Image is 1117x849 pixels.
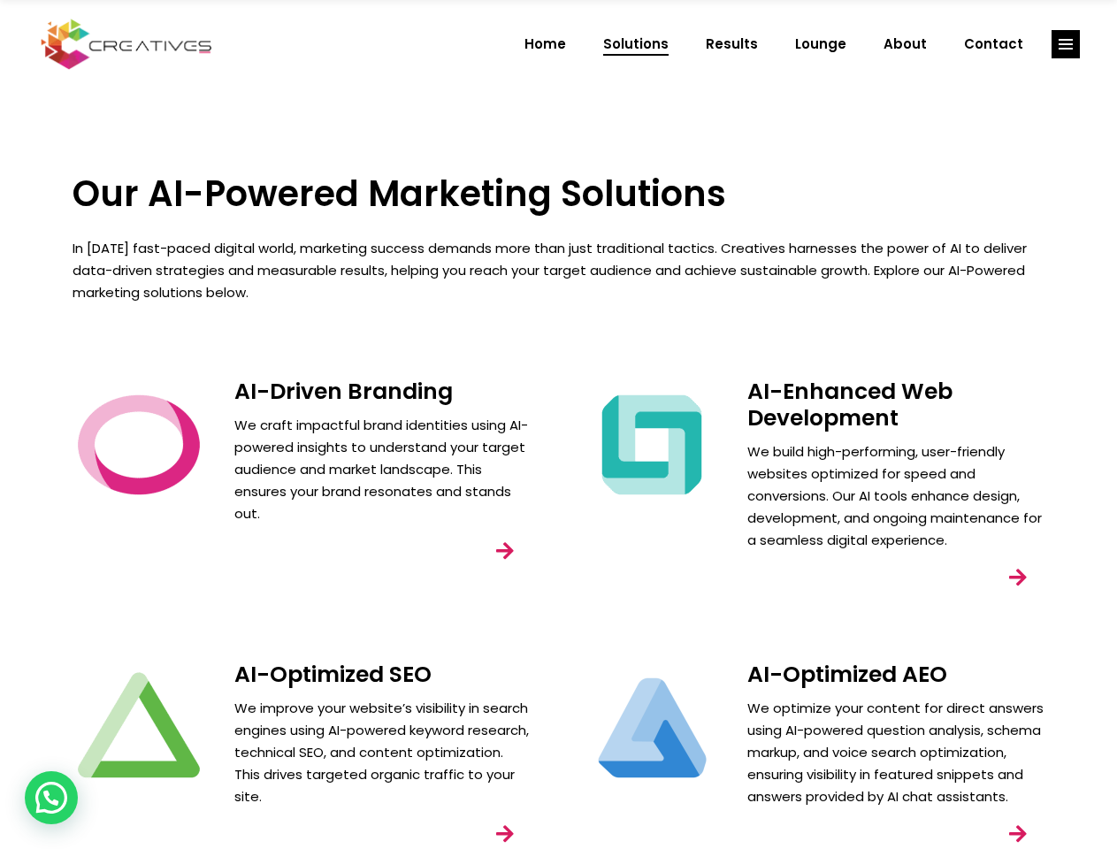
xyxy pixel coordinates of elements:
[687,21,777,67] a: Results
[747,440,1045,551] p: We build high-performing, user-friendly websites optimized for speed and conversions. Our AI tool...
[234,697,532,807] p: We improve your website’s visibility in search engines using AI-powered keyword research, technic...
[964,21,1023,67] span: Contact
[747,659,947,690] a: AI-Optimized AEO
[993,553,1043,602] a: link
[73,172,1045,215] h3: Our AI-Powered Marketing Solutions
[747,697,1045,807] p: We optimize your content for direct answers using AI-powered question analysis, schema markup, an...
[37,17,216,72] img: Creatives
[603,21,669,67] span: Solutions
[747,376,953,433] a: AI-Enhanced Web Development
[234,376,453,407] a: AI-Driven Branding
[506,21,585,67] a: Home
[777,21,865,67] a: Lounge
[234,414,532,524] p: We craft impactful brand identities using AI-powered insights to understand your target audience ...
[884,21,927,67] span: About
[945,21,1042,67] a: Contact
[524,21,566,67] span: Home
[865,21,945,67] a: About
[73,662,205,794] img: Creatives | Solutions
[73,379,205,511] img: Creatives | Solutions
[73,237,1045,303] p: In [DATE] fast-paced digital world, marketing success demands more than just traditional tactics....
[1052,30,1080,58] a: link
[585,662,718,794] img: Creatives | Solutions
[585,21,687,67] a: Solutions
[480,526,530,576] a: link
[795,21,846,67] span: Lounge
[234,659,432,690] a: AI-Optimized SEO
[25,771,78,824] div: WhatsApp contact
[585,379,718,511] img: Creatives | Solutions
[706,21,758,67] span: Results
